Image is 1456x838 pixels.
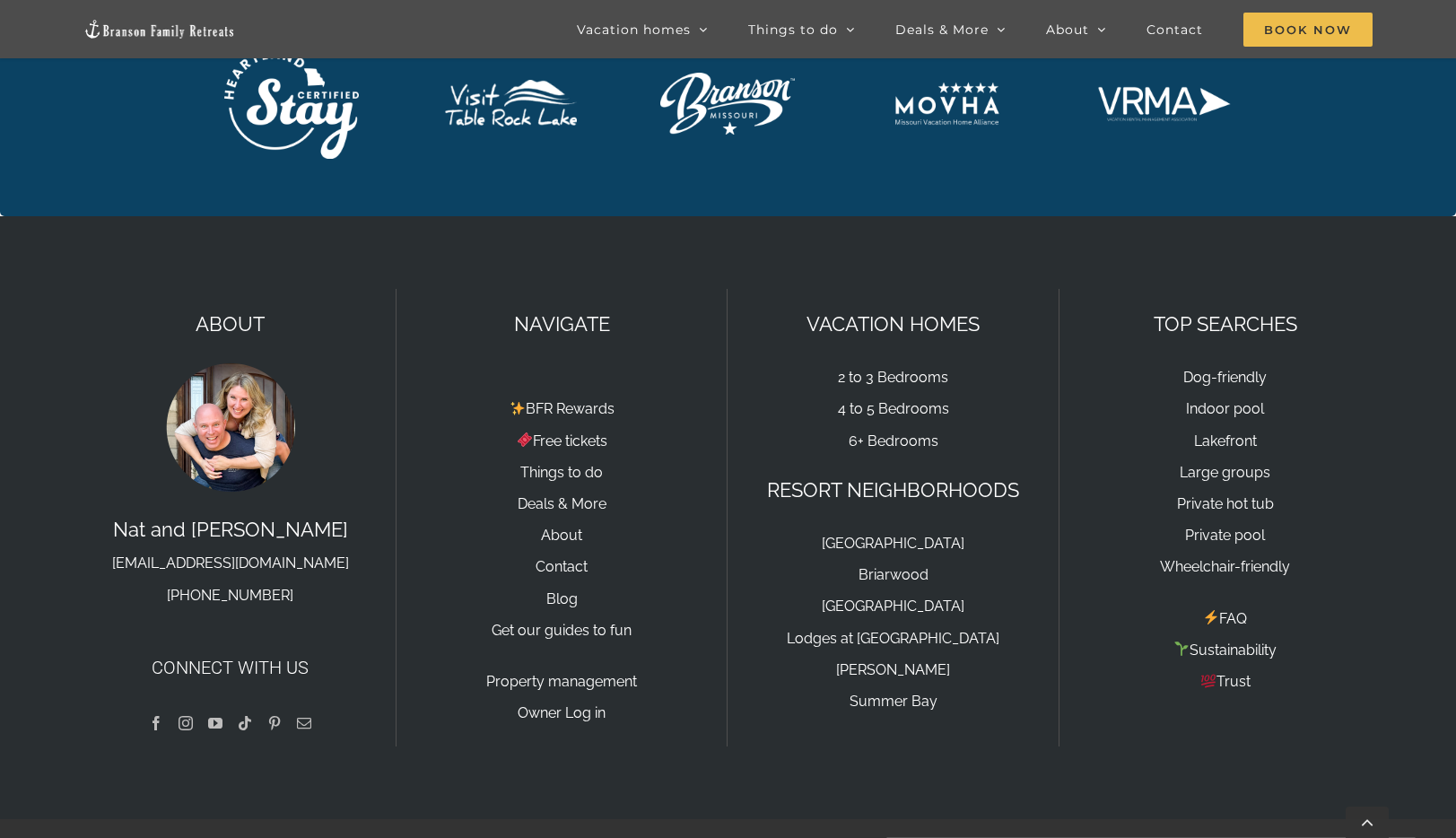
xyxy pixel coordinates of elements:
img: Stay Inn the Heartland Certified Stay [224,49,359,159]
a: Property management [486,673,637,690]
a: explore branson logo white [660,71,795,94]
a: Get our guides to fun [492,622,632,639]
a: 2 to 3 Bedrooms [838,369,948,386]
img: Nat and Tyann [163,360,298,494]
a: Facebook [149,716,163,730]
a: 4 to 5 Bedrooms [838,400,949,417]
a: Contact [536,558,588,575]
a: Things to do [520,464,603,481]
a: Deals & More [518,495,606,512]
a: 6+ Bedrooms [849,432,938,450]
img: ✨ [510,401,525,415]
a: Owner Log in [518,704,606,721]
span: Book Now [1243,13,1373,47]
a: vrma logo white [1097,84,1232,108]
img: 🌱 [1174,642,1189,656]
span: Deals & More [895,23,989,36]
a: Lodges at [GEOGRAPHIC_DATA] [787,630,999,647]
img: ⚡️ [1204,610,1218,624]
a: Blog [546,590,578,607]
a: Trust [1200,673,1251,690]
a: [PHONE_NUMBER] [167,587,293,604]
a: About [541,527,582,544]
a: Indoor pool [1186,400,1264,417]
span: Things to do [748,23,838,36]
h4: Connect with us [83,654,378,681]
p: Nat and [PERSON_NAME] [83,514,378,609]
p: ABOUT [83,309,378,340]
span: Contact [1146,23,1203,36]
a: Briarwood [859,566,929,583]
a: [GEOGRAPHIC_DATA] [822,535,964,552]
p: TOP SEARCHES [1077,309,1373,340]
a: Mail [297,716,311,730]
a: _HeartlandCertifiedStay-Missouri_white [224,48,359,71]
a: Free tickets [517,432,607,450]
a: Large groups [1180,464,1270,481]
p: RESORT NEIGHBORHOODS [745,475,1040,506]
a: [EMAIL_ADDRESS][DOMAIN_NAME] [112,554,349,572]
a: Lakefront [1194,432,1257,450]
a: Sustainability [1173,642,1277,659]
a: Summer Bay [850,693,937,710]
a: Private pool [1185,527,1265,544]
a: Pinterest [267,716,282,730]
a: Visit-Table-Rock-Lake-v6-w250 white [442,78,577,101]
img: Branson Family Retreats Logo [83,19,236,39]
img: 💯 [1201,674,1216,688]
span: About [1046,23,1089,36]
span: Vacation homes [577,23,691,36]
a: Tiktok [238,716,252,730]
a: Instagram [179,716,193,730]
a: YouTube [208,716,222,730]
a: [PERSON_NAME] [836,661,950,678]
a: Dog-friendly [1183,369,1267,386]
img: 🎟️ [518,432,532,447]
a: Wheelchair-friendly [1160,558,1290,575]
a: [GEOGRAPHIC_DATA] [822,598,964,615]
p: NAVIGATE [414,309,709,340]
a: Private hot tub [1177,495,1274,512]
a: BFR Rewards [510,400,615,417]
a: FAQ [1203,610,1247,627]
p: VACATION HOMES [745,309,1040,340]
